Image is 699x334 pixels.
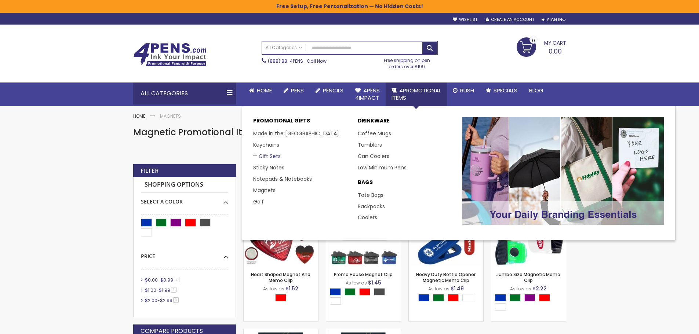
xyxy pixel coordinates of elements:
span: As low as [428,286,449,292]
span: $0.00 [145,277,158,283]
a: Keychains [253,141,279,148]
a: Home [243,82,278,99]
span: $1.99 [159,287,170,293]
a: Heavy Duty Bottle Opener Magnetic Memo Clip [416,271,476,283]
h1: Magnetic Promotional Items [133,126,566,138]
span: $1.00 [145,287,156,293]
a: Blog [523,82,549,99]
a: 4Pens4impact [349,82,386,106]
a: Specials [480,82,523,99]
span: Pencils [323,87,343,94]
span: 1 [171,287,176,293]
img: Promotional-Pens [462,117,664,225]
a: Home [133,113,145,119]
a: (888) 88-4PENS [268,58,303,64]
a: Promo House Magnet Clip [334,271,393,278]
div: Green [433,294,444,301]
a: Magnets [253,187,276,194]
div: Green [510,294,521,301]
strong: Shopping Options [141,177,228,193]
a: Notepads & Notebooks [253,175,312,183]
div: Select A Color [141,193,228,205]
span: 0 [532,37,535,44]
span: $1.45 [368,279,381,286]
a: DRINKWARE [358,117,455,128]
a: Tote Bags [358,191,383,199]
div: Blue [330,288,341,296]
div: Sign In [542,17,566,23]
span: $2.99 [160,297,172,304]
a: 0.00 0 [517,37,566,56]
span: - Call Now! [268,58,328,64]
div: Red [448,294,459,301]
span: $1.52 [285,285,298,292]
a: All Categories [262,41,306,54]
a: Pencils [310,82,349,99]
span: 4Pens 4impact [355,87,380,102]
a: Coolers [358,214,377,221]
div: All Categories [133,82,236,104]
a: Gift Sets [253,153,281,160]
span: Specials [494,87,517,94]
span: $2.22 [532,285,547,292]
a: Heart Shaped Magnet And Memo Clip [251,271,310,283]
a: Wishlist [453,17,477,22]
a: Coffee Mugs [358,130,391,137]
a: Low Minimum Pens [358,164,407,171]
div: Select A Color [418,294,477,303]
span: All Categories [266,45,302,51]
span: Home [257,87,272,94]
strong: Filter [141,167,159,175]
div: Smoke [374,288,385,296]
div: Green [345,288,356,296]
span: $2.00 [145,297,157,304]
div: White [462,294,473,301]
div: Red [359,288,370,296]
span: Pens [291,87,304,94]
span: 3 [173,297,179,303]
span: Rush [460,87,474,94]
a: $2.00-$2.993 [143,297,181,304]
strong: Magnets [160,113,181,119]
a: 4PROMOTIONALITEMS [386,82,447,106]
span: $0.99 [160,277,173,283]
a: Backpacks [358,203,385,210]
span: $1.49 [451,285,464,292]
a: Pens [278,82,310,99]
div: Red [539,294,550,301]
div: Red [275,294,286,301]
div: Select A Color [495,294,566,312]
span: As low as [510,286,531,292]
div: White [495,303,506,311]
span: As low as [263,286,284,292]
a: Rush [447,82,480,99]
div: Select A Color [275,294,290,303]
span: 4PROMOTIONAL ITEMS [392,87,441,102]
a: Tumblers [358,141,382,148]
a: $1.00-$1.991 [143,287,179,293]
a: Can Coolers [358,153,389,160]
div: Blue [418,294,429,301]
a: $0.00-$0.992 [143,277,182,283]
div: White [330,297,341,305]
div: Free shipping on pen orders over $199 [376,55,438,69]
div: Price [141,247,228,260]
p: Promotional Gifts [253,117,350,128]
a: Made in the [GEOGRAPHIC_DATA] [253,130,339,137]
a: Create an Account [486,17,534,22]
img: 4Pens Custom Pens and Promotional Products [133,43,207,66]
a: Golf [253,198,264,205]
div: Blue [495,294,506,301]
span: Blog [529,87,543,94]
div: Select A Color [330,288,401,307]
span: As low as [346,280,367,286]
a: Sticky Notes [253,164,284,171]
div: Purple [524,294,535,301]
a: BAGS [358,179,455,190]
a: Jumbo Size Magnetic Memo Clip [496,271,560,283]
span: 0.00 [549,47,562,56]
span: 2 [174,277,179,282]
